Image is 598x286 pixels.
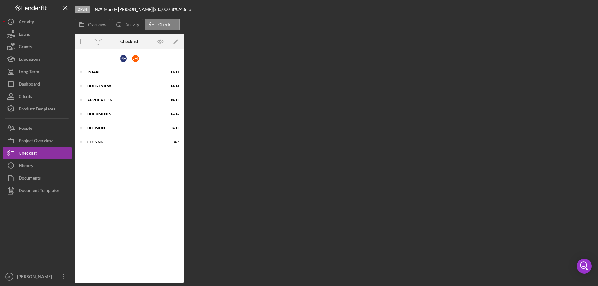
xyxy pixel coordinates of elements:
[120,55,127,62] div: M M
[19,172,41,186] div: Documents
[87,98,164,102] div: Application
[95,7,102,12] b: N/A
[104,7,154,12] div: Mandy [PERSON_NAME] |
[168,70,179,74] div: 14 / 14
[178,7,191,12] div: 240 mo
[172,7,178,12] div: 8 %
[112,19,143,30] button: Activity
[87,140,164,144] div: Closing
[19,184,59,198] div: Document Templates
[3,184,72,197] button: Document Templates
[88,22,106,27] label: Overview
[3,40,72,53] button: Grants
[125,22,139,27] label: Activity
[158,22,176,27] label: Checklist
[95,7,104,12] div: |
[3,134,72,147] button: Project Overview
[3,78,72,90] button: Dashboard
[168,98,179,102] div: 10 / 11
[19,159,33,173] div: History
[75,6,90,13] div: Open
[19,28,30,42] div: Loans
[3,270,72,283] button: JS[PERSON_NAME]
[132,55,139,62] div: J M
[3,28,72,40] button: Loans
[19,78,40,92] div: Dashboard
[19,147,37,161] div: Checklist
[3,16,72,28] button: Activity
[87,112,164,116] div: Documents
[7,275,11,279] text: JS
[87,126,164,130] div: Decision
[3,147,72,159] button: Checklist
[87,70,164,74] div: Intake
[87,84,164,88] div: HUD Review
[3,172,72,184] button: Documents
[19,40,32,54] div: Grants
[3,65,72,78] button: Long-Term
[168,126,179,130] div: 5 / 11
[120,39,138,44] div: Checklist
[19,103,55,117] div: Product Templates
[168,140,179,144] div: 0 / 7
[3,159,72,172] button: History
[3,122,72,134] button: People
[154,7,170,12] span: $80,000
[145,19,180,30] button: Checklist
[16,270,56,284] div: [PERSON_NAME]
[3,90,72,103] button: Clients
[3,53,72,65] button: Educational
[19,16,34,30] div: Activity
[577,259,592,274] div: Open Intercom Messenger
[19,134,53,148] div: Project Overview
[75,19,110,30] button: Overview
[19,122,32,136] div: People
[168,112,179,116] div: 16 / 16
[3,103,72,115] button: Product Templates
[19,53,42,67] div: Educational
[19,65,39,79] div: Long-Term
[168,84,179,88] div: 13 / 13
[19,90,32,104] div: Clients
